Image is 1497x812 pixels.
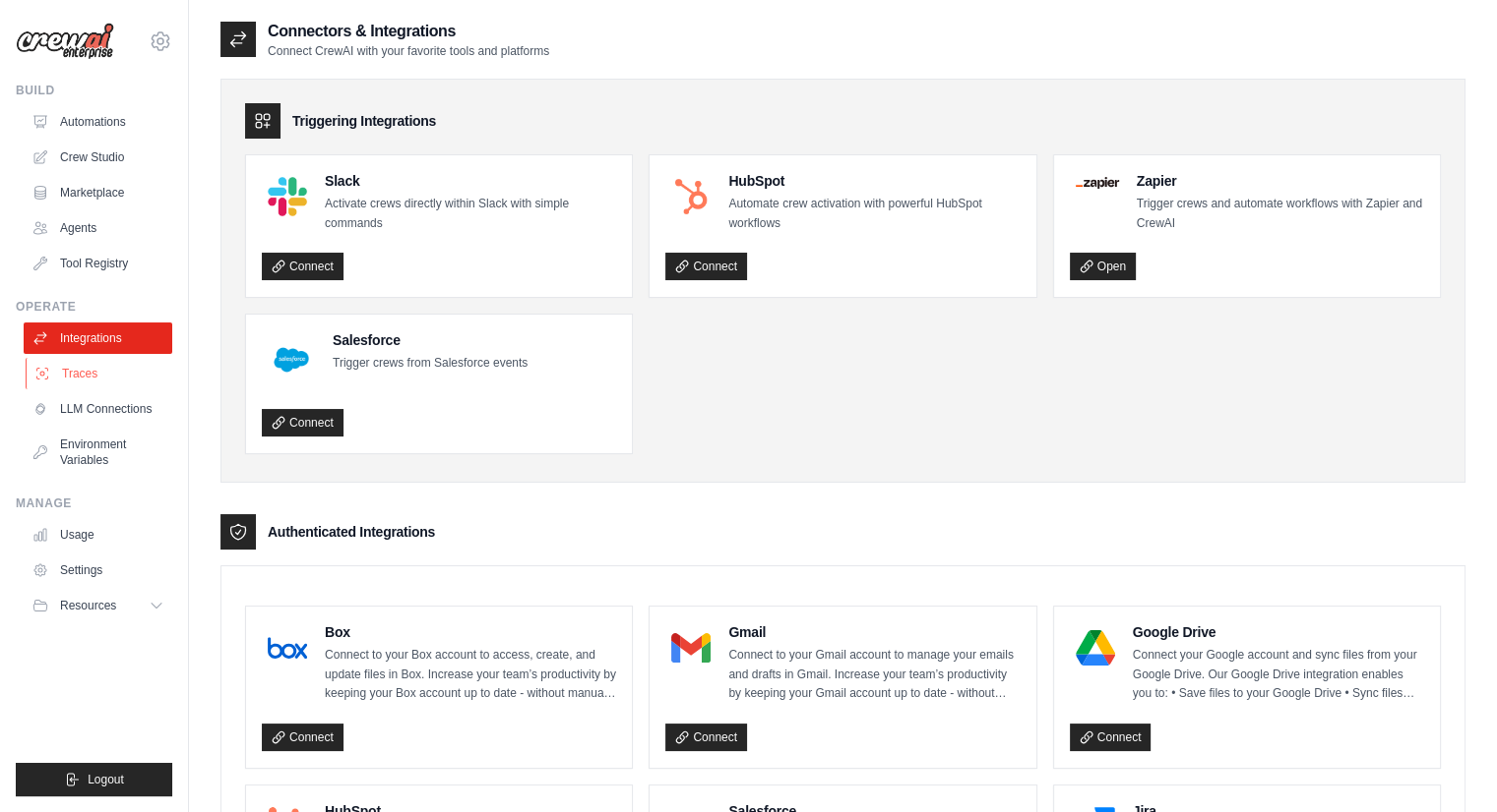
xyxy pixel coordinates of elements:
[24,519,172,551] a: Usage
[325,622,616,642] h4: Box
[1137,195,1424,233] p: Trigger crews and automate workflows with Zapier and CrewAI
[24,322,172,354] a: Integrations
[333,330,528,350] h4: Salesforce
[262,724,343,751] a: Connect
[671,177,711,216] img: HubSpot Logo
[1076,177,1119,189] img: Zapier Logo
[728,622,1020,642] h4: Gmail
[333,354,528,374] p: Trigger crews from Salesforce events
[24,393,172,425] a: LLM Connections
[16,763,172,796] button: Logout
[24,590,172,621] button: Resources
[16,299,172,315] div: Operate
[1070,724,1152,751] a: Connect
[1133,646,1424,704] p: Connect your Google account and sync files from your Google Drive. Our Google Drive integration e...
[24,248,172,279] a: Tool Registry
[24,106,172,138] a: Automations
[24,212,172,244] a: Agents
[728,171,1020,191] h4: HubSpot
[16,23,114,60] img: Logo
[24,429,172,476] a: Environment Variables
[728,646,1020,704] p: Connect to your Gmail account to manage your emails and drafts in Gmail. Increase your team’s pro...
[262,253,343,280] a: Connect
[665,724,747,751] a: Connect
[325,171,616,191] h4: Slack
[26,358,174,389] a: Traces
[262,409,343,436] a: Connect
[24,142,172,173] a: Crew Studio
[24,554,172,586] a: Settings
[268,336,315,383] img: Salesforce Logo
[24,177,172,208] a: Marketplace
[1137,171,1424,191] h4: Zapier
[325,646,616,704] p: Connect to your Box account to access, create, and update files in Box. Increase your team’s prod...
[16,83,172,98] div: Build
[1133,622,1424,642] h4: Google Drive
[268,43,549,59] p: Connect CrewAI with your favorite tools and platforms
[268,177,307,216] img: Slack Logo
[292,111,436,131] h3: Triggering Integrations
[325,195,616,233] p: Activate crews directly within Slack with simple commands
[268,522,435,542] h3: Authenticated Integrations
[728,195,1020,233] p: Automate crew activation with powerful HubSpot workflows
[671,628,711,667] img: Gmail Logo
[1076,628,1115,667] img: Google Drive Logo
[665,253,747,280] a: Connect
[268,628,307,667] img: Box Logo
[1070,253,1136,280] a: Open
[268,20,549,43] h2: Connectors & Integrations
[60,598,116,613] span: Resources
[88,772,124,787] span: Logout
[16,495,172,511] div: Manage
